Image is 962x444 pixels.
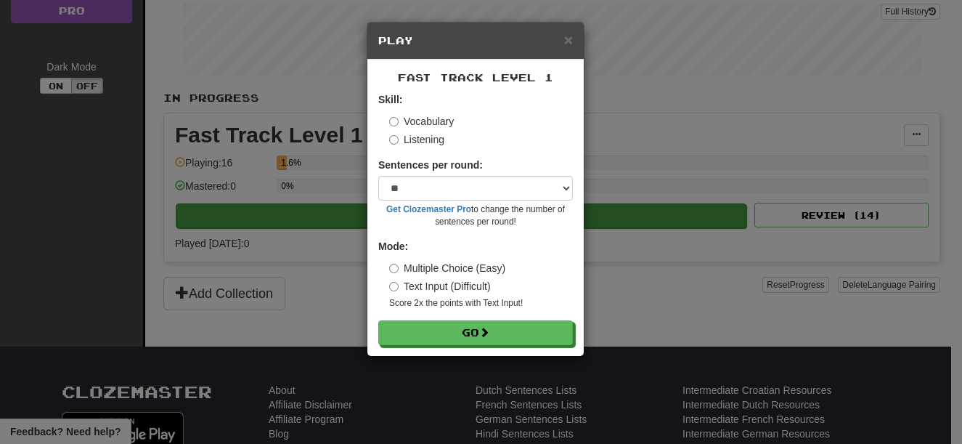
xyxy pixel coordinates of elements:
h5: Play [378,33,573,48]
button: Go [378,320,573,345]
span: × [564,31,573,48]
label: Sentences per round: [378,158,483,172]
small: to change the number of sentences per round! [378,203,573,228]
input: Listening [389,135,399,145]
small: Score 2x the points with Text Input ! [389,297,573,310]
strong: Skill: [378,94,402,105]
button: Close [564,32,573,47]
label: Multiple Choice (Easy) [389,261,505,275]
input: Vocabulary [389,117,399,126]
a: Get Clozemaster Pro [386,204,471,214]
label: Listening [389,132,444,147]
input: Multiple Choice (Easy) [389,264,399,273]
label: Text Input (Difficult) [389,279,491,294]
label: Vocabulary [389,114,454,129]
strong: Mode: [378,241,408,252]
input: Text Input (Difficult) [389,282,399,291]
span: Fast Track Level 1 [398,71,553,84]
